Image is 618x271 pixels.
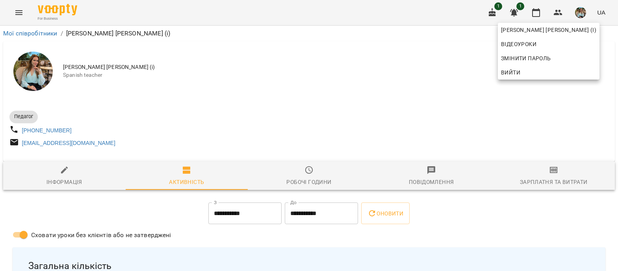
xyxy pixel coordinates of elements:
[501,25,596,35] span: [PERSON_NAME] [PERSON_NAME] (і)
[498,51,599,65] a: Змінити пароль
[498,37,540,51] a: Відеоуроки
[498,23,599,37] a: [PERSON_NAME] [PERSON_NAME] (і)
[501,68,520,77] span: Вийти
[501,54,596,63] span: Змінити пароль
[498,65,599,80] button: Вийти
[501,39,536,49] span: Відеоуроки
